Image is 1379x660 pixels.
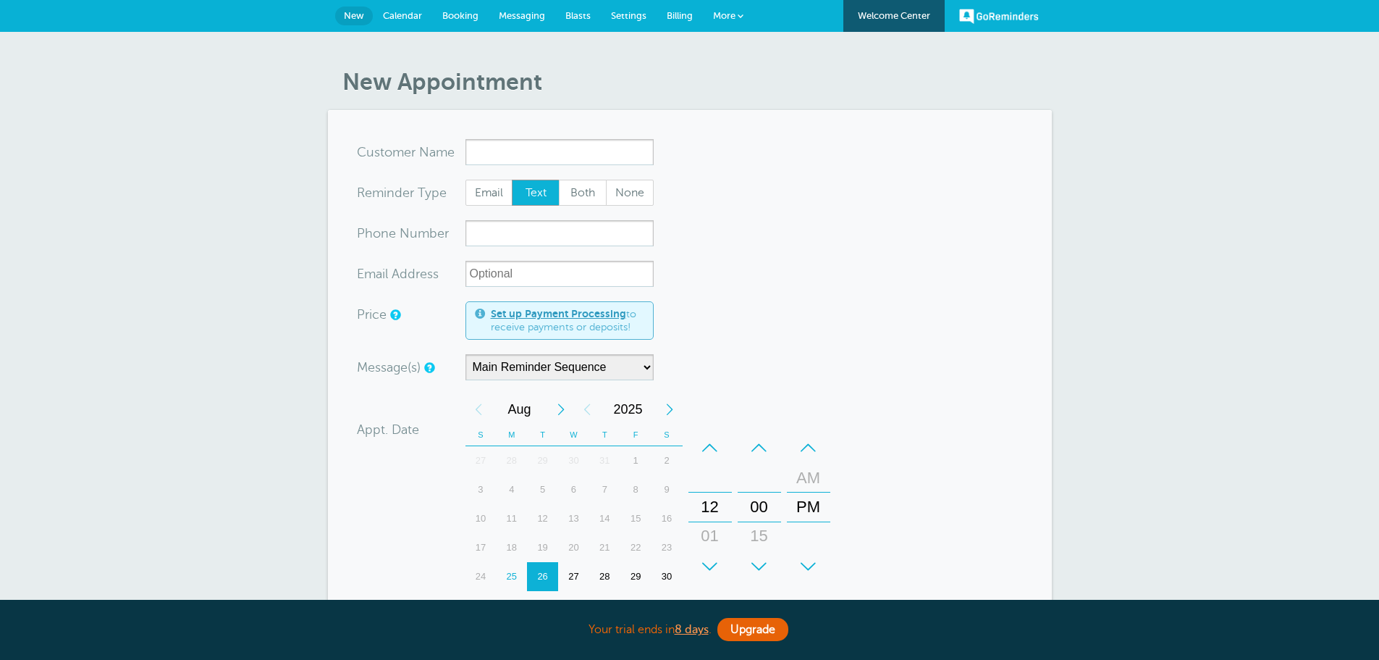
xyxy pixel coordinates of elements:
[465,591,497,620] div: Sunday, August 31
[589,446,620,475] div: 31
[465,395,492,424] div: Previous Month
[465,475,497,504] div: Sunday, August 3
[527,504,558,533] div: 12
[558,591,589,620] div: 3
[527,475,558,504] div: 5
[558,533,589,562] div: 20
[527,424,558,446] th: T
[651,504,683,533] div: Saturday, August 16
[651,533,683,562] div: Saturday, August 23
[442,10,478,21] span: Booking
[620,446,651,475] div: Friday, August 1
[600,395,657,424] span: 2025
[558,475,589,504] div: 6
[527,475,558,504] div: Tuesday, August 5
[496,533,527,562] div: 18
[611,10,646,21] span: Settings
[357,267,382,280] span: Ema
[693,493,728,522] div: 12
[496,504,527,533] div: 11
[465,562,497,591] div: 24
[465,446,497,475] div: Sunday, July 27
[791,493,826,522] div: PM
[651,562,683,591] div: 30
[589,424,620,446] th: T
[558,424,589,446] th: W
[558,533,589,562] div: Wednesday, August 20
[657,395,683,424] div: Next Year
[651,446,683,475] div: 2
[791,464,826,493] div: AM
[328,614,1052,646] div: Your trial ends in .
[738,433,781,581] div: Minutes
[620,562,651,591] div: Friday, August 29
[527,446,558,475] div: 29
[651,424,683,446] th: S
[620,446,651,475] div: 1
[496,533,527,562] div: Monday, August 18
[559,180,607,206] label: Both
[589,591,620,620] div: Thursday, September 4
[558,562,589,591] div: Wednesday, August 27
[742,522,777,551] div: 15
[527,533,558,562] div: Tuesday, August 19
[589,533,620,562] div: Thursday, August 21
[742,551,777,580] div: 30
[342,68,1052,96] h1: New Appointment
[496,475,527,504] div: Monday, August 4
[607,180,653,205] span: None
[667,10,693,21] span: Billing
[383,10,422,21] span: Calendar
[620,591,651,620] div: Friday, September 5
[466,180,513,205] span: Email
[382,267,416,280] span: il Add
[357,146,380,159] span: Cus
[465,533,497,562] div: 17
[496,424,527,446] th: M
[589,562,620,591] div: Thursday, August 28
[344,10,364,21] span: New
[558,562,589,591] div: 27
[651,475,683,504] div: 9
[675,623,709,636] a: 8 days
[620,504,651,533] div: Friday, August 15
[357,139,465,165] div: ame
[465,424,497,446] th: S
[620,591,651,620] div: 5
[589,475,620,504] div: 7
[589,533,620,562] div: 21
[496,504,527,533] div: Monday, August 11
[558,446,589,475] div: 30
[651,504,683,533] div: 16
[558,446,589,475] div: Wednesday, July 30
[620,533,651,562] div: Friday, August 22
[527,562,558,591] div: Tuesday, August 26
[496,591,527,620] div: 1
[335,7,373,25] a: New
[496,475,527,504] div: 4
[620,504,651,533] div: 15
[620,475,651,504] div: 8
[606,180,654,206] label: None
[465,504,497,533] div: 10
[465,261,654,287] input: Optional
[558,591,589,620] div: Wednesday, September 3
[527,591,558,620] div: Tuesday, September 2
[651,475,683,504] div: Saturday, August 9
[465,446,497,475] div: 27
[713,10,735,21] span: More
[492,395,548,424] span: August
[548,395,574,424] div: Next Month
[620,562,651,591] div: 29
[651,562,683,591] div: Saturday, August 30
[558,504,589,533] div: 13
[496,562,527,591] div: Today, Monday, August 25
[651,591,683,620] div: Saturday, September 6
[496,446,527,475] div: Monday, July 28
[380,146,429,159] span: tomer N
[496,446,527,475] div: 28
[651,446,683,475] div: Saturday, August 2
[560,180,606,205] span: Both
[357,361,421,374] label: Message(s)
[651,533,683,562] div: 23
